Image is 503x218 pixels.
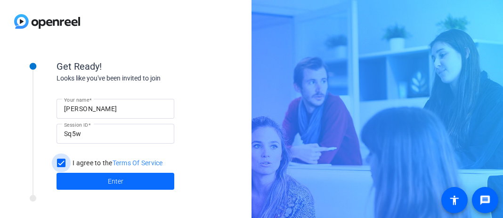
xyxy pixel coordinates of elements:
button: Enter [57,173,174,190]
mat-label: Your name [64,97,89,103]
mat-label: Session ID [64,122,88,128]
mat-icon: accessibility [449,194,460,206]
div: Looks like you've been invited to join [57,73,245,83]
div: Get Ready! [57,59,245,73]
mat-icon: message [479,194,491,206]
a: Terms Of Service [113,159,163,167]
label: I agree to the [71,158,163,168]
span: Enter [108,177,123,186]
